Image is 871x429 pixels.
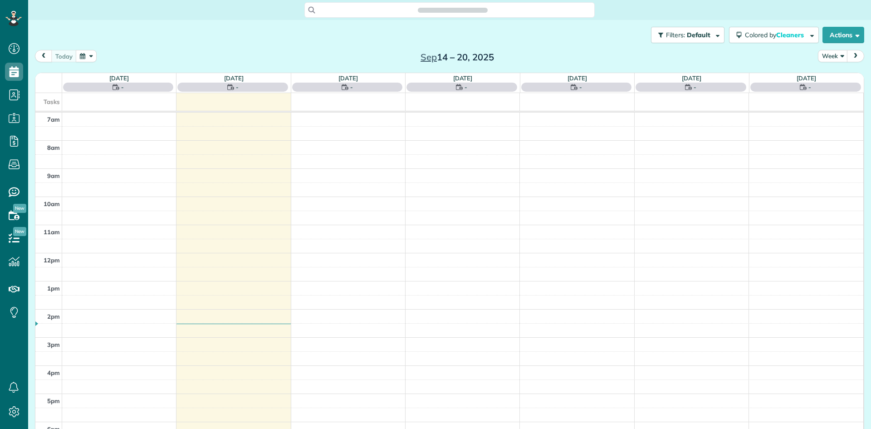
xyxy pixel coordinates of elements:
[338,74,358,82] a: [DATE]
[818,50,848,62] button: Week
[651,27,724,43] button: Filters: Default
[236,83,239,92] span: -
[44,200,60,207] span: 10am
[109,74,129,82] a: [DATE]
[13,204,26,213] span: New
[465,83,467,92] span: -
[401,52,514,62] h2: 14 – 20, 2025
[121,83,124,92] span: -
[44,98,60,105] span: Tasks
[47,116,60,123] span: 7am
[847,50,864,62] button: next
[808,83,811,92] span: -
[51,50,77,62] button: today
[421,51,437,63] span: Sep
[13,227,26,236] span: New
[568,74,587,82] a: [DATE]
[47,144,60,151] span: 8am
[745,31,807,39] span: Colored by
[47,313,60,320] span: 2pm
[47,172,60,179] span: 9am
[224,74,244,82] a: [DATE]
[579,83,582,92] span: -
[694,83,696,92] span: -
[682,74,701,82] a: [DATE]
[666,31,685,39] span: Filters:
[47,285,60,292] span: 1pm
[47,341,60,348] span: 3pm
[453,74,473,82] a: [DATE]
[687,31,711,39] span: Default
[797,74,816,82] a: [DATE]
[44,228,60,236] span: 11am
[44,256,60,264] span: 12pm
[35,50,52,62] button: prev
[822,27,864,43] button: Actions
[776,31,805,39] span: Cleaners
[47,369,60,376] span: 4pm
[350,83,353,92] span: -
[729,27,819,43] button: Colored byCleaners
[646,27,724,43] a: Filters: Default
[427,5,478,15] span: Search ZenMaid…
[47,397,60,404] span: 5pm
